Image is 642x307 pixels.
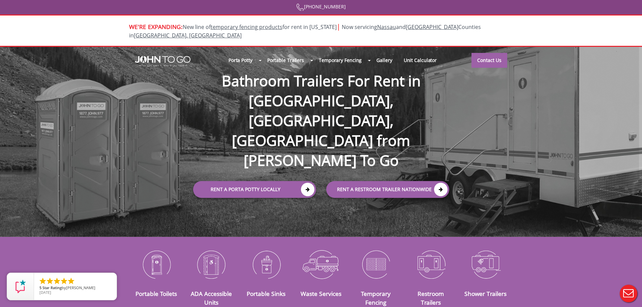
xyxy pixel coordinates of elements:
span: Star Rating [42,285,62,290]
img: Portable-Sinks-icon_N.png [244,247,288,282]
img: Temporary-Fencing-cion_N.png [354,247,398,282]
a: Rent a Porta Potty Locally [193,181,316,198]
a: [PHONE_NUMBER] [296,3,346,10]
h1: Bathroom Trailers For Rent in [GEOGRAPHIC_DATA], [GEOGRAPHIC_DATA], [GEOGRAPHIC_DATA] from [PERSO... [186,49,456,171]
span: 5 [39,285,41,290]
a: Waste Services [301,289,341,298]
img: ADA-Accessible-Units-icon_N.png [189,247,234,282]
a: Temporary Fencing [361,289,391,306]
span: WE'RE EXPANDING: [129,23,183,31]
a: Portable Toilets [135,289,177,298]
a: [GEOGRAPHIC_DATA], [GEOGRAPHIC_DATA] [134,32,242,39]
li:  [67,277,75,285]
span: [DATE] [39,290,51,295]
li:  [39,277,47,285]
a: Restroom Trailers [418,289,444,306]
span: by [39,286,111,290]
a: Porta Potty [223,53,258,67]
a: Unit Calculator [398,53,443,67]
img: Restroom-Trailers-icon_N.png [408,247,453,282]
img: Review Rating [14,280,27,293]
a: Shower Trailers [464,289,507,298]
span: New line of for rent in [US_STATE] [129,23,481,39]
a: Portable Trailers [262,53,310,67]
li:  [46,277,54,285]
li:  [60,277,68,285]
a: Gallery [371,53,398,67]
a: [GEOGRAPHIC_DATA] [406,23,458,31]
a: Nassau [377,23,396,31]
a: Contact Us [471,53,507,68]
a: Portable Sinks [247,289,285,298]
img: Shower-Trailers-icon_N.png [463,247,508,282]
span: Now servicing and Counties in [129,23,481,39]
a: rent a RESTROOM TRAILER Nationwide [326,181,449,198]
img: JOHN to go [135,56,190,67]
span: | [337,22,340,31]
button: Live Chat [615,280,642,307]
img: Waste-Services-icon_N.png [299,247,343,282]
a: temporary fencing products [211,23,282,31]
li:  [53,277,61,285]
a: ADA Accessible Units [191,289,232,306]
span: [PERSON_NAME] [66,285,95,290]
img: Portable-Toilets-icon_N.png [134,247,179,282]
a: Temporary Fencing [313,53,367,67]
